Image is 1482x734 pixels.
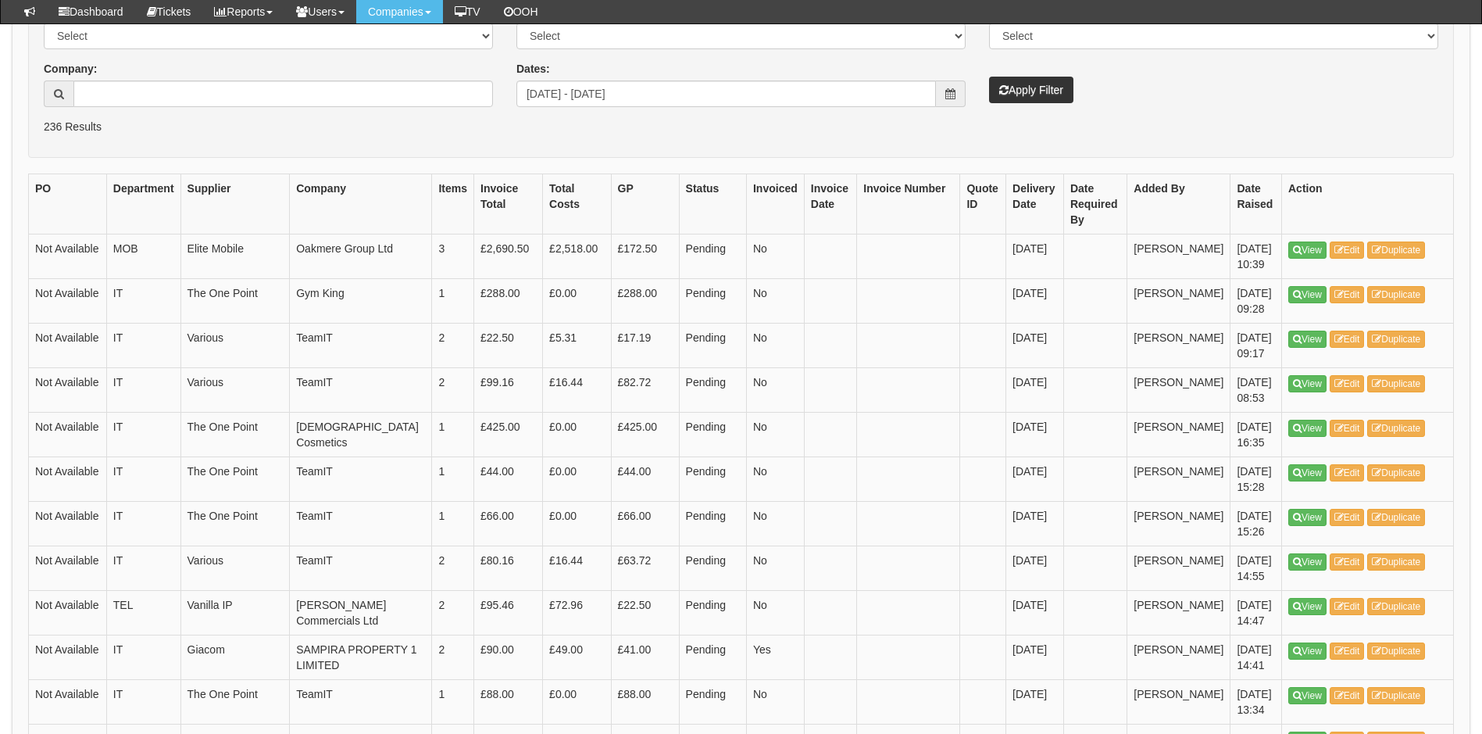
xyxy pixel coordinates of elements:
[679,235,746,279] td: Pending
[44,119,1438,134] p: 236 Results
[1230,324,1282,368] td: [DATE] 09:17
[290,546,432,591] td: TeamIT
[746,457,804,502] td: No
[679,174,746,235] th: Status
[29,174,107,235] th: PO
[1230,591,1282,636] td: [DATE] 14:47
[1006,235,1064,279] td: [DATE]
[1063,174,1127,235] th: Date Required By
[474,591,543,636] td: £95.46
[106,680,180,725] td: IT
[432,368,474,413] td: 2
[290,591,432,636] td: [PERSON_NAME] Commercials Ltd
[1288,509,1327,526] a: View
[1288,464,1327,482] a: View
[543,457,611,502] td: £0.00
[1330,420,1365,437] a: Edit
[1006,591,1064,636] td: [DATE]
[106,235,180,279] td: MOB
[611,591,679,636] td: £22.50
[611,636,679,680] td: £41.00
[1127,413,1230,457] td: [PERSON_NAME]
[611,457,679,502] td: £44.00
[1367,286,1425,303] a: Duplicate
[29,502,107,546] td: Not Available
[474,235,543,279] td: £2,690.50
[1127,546,1230,591] td: [PERSON_NAME]
[290,457,432,502] td: TeamIT
[106,324,180,368] td: IT
[290,368,432,413] td: TeamIT
[1006,279,1064,324] td: [DATE]
[106,591,180,636] td: TEL
[432,174,474,235] th: Items
[474,368,543,413] td: £99.16
[746,174,804,235] th: Invoiced
[611,413,679,457] td: £425.00
[679,368,746,413] td: Pending
[29,324,107,368] td: Not Available
[1288,375,1327,392] a: View
[1367,331,1425,348] a: Duplicate
[432,413,474,457] td: 1
[611,546,679,591] td: £63.72
[679,413,746,457] td: Pending
[180,413,290,457] td: The One Point
[1330,687,1365,704] a: Edit
[611,502,679,546] td: £66.00
[180,457,290,502] td: The One Point
[432,502,474,546] td: 1
[1127,457,1230,502] td: [PERSON_NAME]
[180,680,290,725] td: The One Point
[1367,553,1425,571] a: Duplicate
[543,591,611,636] td: £72.96
[180,502,290,546] td: The One Point
[746,680,804,725] td: No
[1330,509,1365,526] a: Edit
[29,413,107,457] td: Not Available
[474,174,543,235] th: Invoice Total
[474,413,543,457] td: £425.00
[1230,680,1282,725] td: [DATE] 13:34
[543,413,611,457] td: £0.00
[180,235,290,279] td: Elite Mobile
[543,636,611,680] td: £49.00
[679,591,746,636] td: Pending
[1230,368,1282,413] td: [DATE] 08:53
[432,546,474,591] td: 2
[1367,509,1425,526] a: Duplicate
[180,368,290,413] td: Various
[290,680,432,725] td: TeamIT
[543,368,611,413] td: £16.44
[1230,636,1282,680] td: [DATE] 14:41
[1330,553,1365,571] a: Edit
[432,235,474,279] td: 3
[1288,643,1327,660] a: View
[1127,680,1230,725] td: [PERSON_NAME]
[746,636,804,680] td: Yes
[29,279,107,324] td: Not Available
[857,174,960,235] th: Invoice Number
[543,680,611,725] td: £0.00
[1367,242,1425,259] a: Duplicate
[29,636,107,680] td: Not Available
[106,368,180,413] td: IT
[960,174,1006,235] th: Quote ID
[29,680,107,725] td: Not Available
[474,324,543,368] td: £22.50
[180,279,290,324] td: The One Point
[1230,457,1282,502] td: [DATE] 15:28
[679,279,746,324] td: Pending
[432,591,474,636] td: 2
[1367,598,1425,615] a: Duplicate
[290,636,432,680] td: SAMPIRA PROPERTY 1 LIMITED
[1282,174,1454,235] th: Action
[1288,331,1327,348] a: View
[432,636,474,680] td: 2
[474,502,543,546] td: £66.00
[1230,279,1282,324] td: [DATE] 09:28
[106,174,180,235] th: Department
[29,457,107,502] td: Not Available
[1330,598,1365,615] a: Edit
[1006,174,1064,235] th: Delivery Date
